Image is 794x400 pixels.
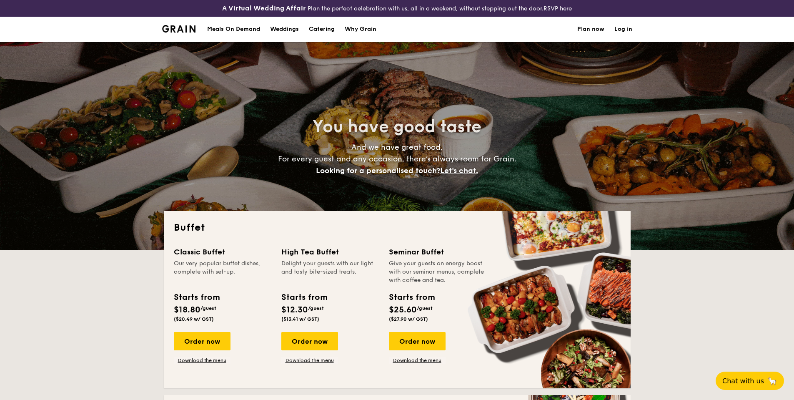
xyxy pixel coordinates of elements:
[308,305,324,311] span: /guest
[577,17,604,42] a: Plan now
[202,17,265,42] a: Meals On Demand
[281,246,379,258] div: High Tea Buffet
[207,17,260,42] div: Meals On Demand
[174,259,271,284] div: Our very popular buffet dishes, complete with set-up.
[174,221,621,234] h2: Buffet
[281,291,327,304] div: Starts from
[304,17,340,42] a: Catering
[281,259,379,284] div: Delight your guests with our light and tasty bite-sized treats.
[340,17,381,42] a: Why Grain
[174,357,230,364] a: Download the menu
[313,117,481,137] span: You have good taste
[174,246,271,258] div: Classic Buffet
[389,259,486,284] div: Give your guests an energy boost with our seminar menus, complete with coffee and tea.
[417,305,433,311] span: /guest
[281,357,338,364] a: Download the menu
[281,305,308,315] span: $12.30
[265,17,304,42] a: Weddings
[389,357,446,364] a: Download the menu
[389,291,434,304] div: Starts from
[316,166,440,175] span: Looking for a personalised touch?
[767,376,777,386] span: 🦙
[270,17,299,42] div: Weddings
[389,246,486,258] div: Seminar Buffet
[162,25,196,33] img: Grain
[162,25,196,33] a: Logotype
[544,5,572,12] a: RSVP here
[716,372,784,390] button: Chat with us🦙
[278,143,516,175] span: And we have great food. For every guest and any occasion, there’s always room for Grain.
[157,3,637,13] div: Plan the perfect celebration with us, all in a weekend, without stepping out the door.
[174,291,219,304] div: Starts from
[174,305,200,315] span: $18.80
[389,332,446,350] div: Order now
[222,3,306,13] h4: A Virtual Wedding Affair
[345,17,376,42] div: Why Grain
[389,316,428,322] span: ($27.90 w/ GST)
[174,332,230,350] div: Order now
[309,17,335,42] h1: Catering
[722,377,764,385] span: Chat with us
[389,305,417,315] span: $25.60
[174,316,214,322] span: ($20.49 w/ GST)
[281,332,338,350] div: Order now
[200,305,216,311] span: /guest
[281,316,319,322] span: ($13.41 w/ GST)
[440,166,478,175] span: Let's chat.
[614,17,632,42] a: Log in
